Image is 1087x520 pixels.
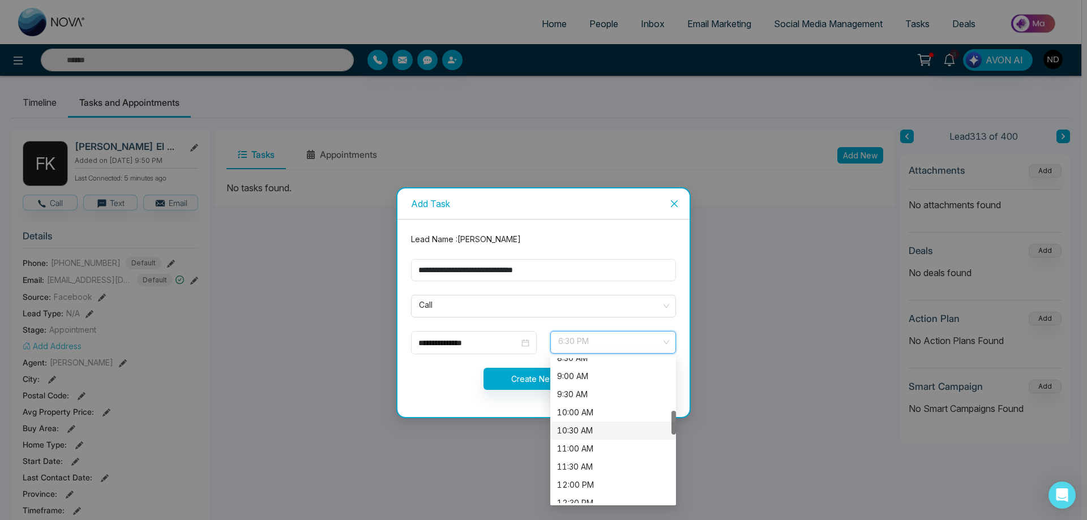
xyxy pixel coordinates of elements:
div: 11:00 AM [550,440,676,458]
span: 6:30 PM [558,333,668,352]
div: 9:30 AM [557,388,669,401]
div: 10:00 AM [550,403,676,422]
div: 9:00 AM [557,370,669,383]
div: 10:30 AM [550,422,676,440]
div: Add Task [411,197,676,210]
span: Call [419,296,668,316]
div: Lead Name : [PERSON_NAME] [404,233,683,246]
div: 10:30 AM [557,424,669,437]
div: 11:00 AM [557,442,669,455]
div: 8:30 AM [550,349,676,367]
button: Close [659,188,690,219]
div: 8:30 AM [557,352,669,364]
div: 11:30 AM [550,458,676,476]
div: 10:00 AM [557,406,669,419]
div: 12:30 PM [557,497,669,509]
span: close [670,199,679,208]
div: 12:30 PM [550,494,676,512]
button: Create New Task [483,368,604,390]
div: Open Intercom Messenger [1049,482,1076,509]
div: 9:00 AM [550,367,676,385]
div: 12:00 PM [550,476,676,494]
div: 9:30 AM [550,385,676,403]
div: 12:00 PM [557,479,669,491]
div: 11:30 AM [557,461,669,473]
